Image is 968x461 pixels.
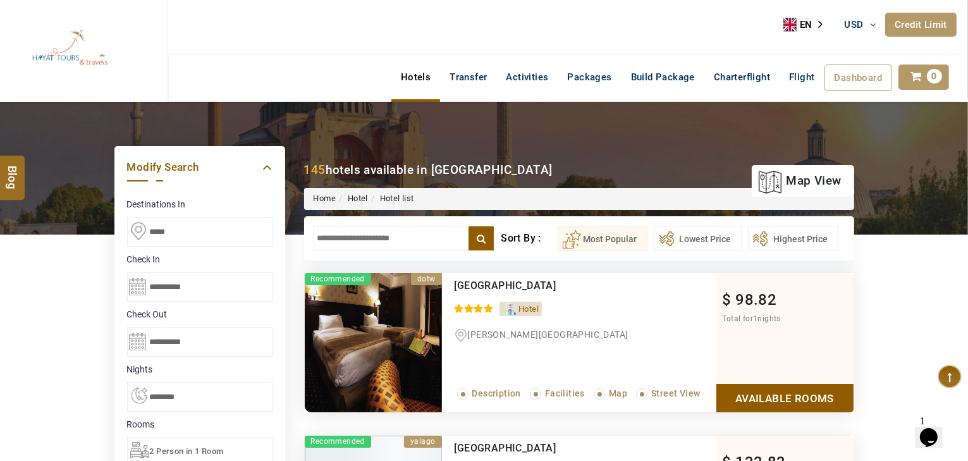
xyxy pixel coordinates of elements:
span: 98.82 [735,291,776,309]
button: Most Popular [558,226,647,251]
div: dotw [411,273,442,285]
label: Destinations In [127,198,273,211]
a: Hotel [348,194,368,203]
a: Show Rooms [716,384,854,412]
a: Credit Limit [885,13,957,37]
span: Facilities [545,388,585,398]
span: Recommended [305,273,371,285]
a: Transfer [440,65,496,90]
li: Hotel list [368,193,414,205]
div: Language [783,15,831,34]
span: Blog [4,166,21,176]
a: EN [783,15,831,34]
aside: Language selected: English [783,15,831,34]
span: Recommended [305,436,371,448]
a: Flight [780,65,824,90]
div: Regency Palace Amman [455,442,664,455]
span: Flight [789,71,814,83]
span: [PERSON_NAME][GEOGRAPHIC_DATA] [468,329,628,340]
label: Check Out [127,308,273,321]
div: hotels available in [GEOGRAPHIC_DATA] [304,161,553,178]
a: map view [758,167,841,195]
span: 1 [753,314,757,323]
span: USD [845,19,864,30]
span: Dashboard [835,72,883,83]
span: 2 Person in 1 Room [150,446,224,456]
span: Charterflight [714,71,770,83]
a: Charterflight [704,65,780,90]
label: Rooms [127,418,273,431]
a: [GEOGRAPHIC_DATA] [455,280,556,292]
div: Sort By : [501,226,557,251]
a: Home [314,194,336,203]
a: Build Package [622,65,704,90]
span: Description [472,388,521,398]
button: Highest Price [748,226,838,251]
a: Activities [497,65,558,90]
span: 0 [927,69,942,83]
a: Hotels [391,65,440,90]
span: Street View [651,388,700,398]
a: [GEOGRAPHIC_DATA] [455,442,556,454]
button: Lowest Price [654,226,742,251]
iframe: chat widget [915,410,955,448]
b: 145 [304,163,326,177]
label: Check In [127,253,273,266]
span: Total for nights [723,314,781,323]
label: nights [127,363,273,376]
a: Packages [558,65,622,90]
span: $ [723,291,732,309]
div: Seven Roses Hotel [455,280,664,292]
div: yalago [404,436,441,448]
a: Modify Search [127,159,273,176]
img: The Royal Line Holidays [9,6,130,91]
span: Hotel [518,304,539,314]
a: 0 [898,65,949,90]
span: Map [609,388,627,398]
img: 857e605beaeae5fdfa47c190910355aa76bbefdf.jpeg [305,273,442,412]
